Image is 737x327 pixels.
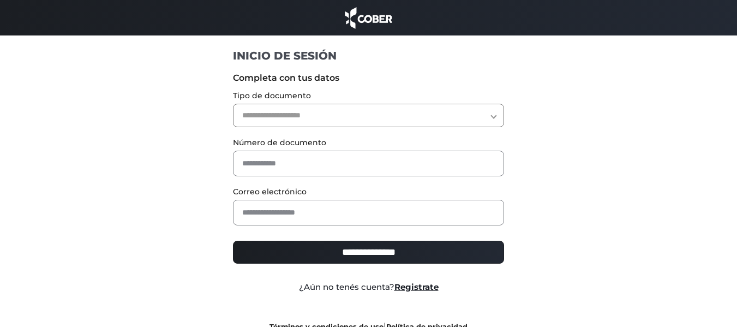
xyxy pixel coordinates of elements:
[233,72,504,85] label: Completa con tus datos
[225,281,512,294] div: ¿Aún no tenés cuenta?
[233,137,504,148] label: Número de documento
[233,90,504,102] label: Tipo de documento
[342,5,396,30] img: cober_marca.png
[233,49,504,63] h1: INICIO DE SESIÓN
[233,186,504,198] label: Correo electrónico
[394,282,439,292] a: Registrate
